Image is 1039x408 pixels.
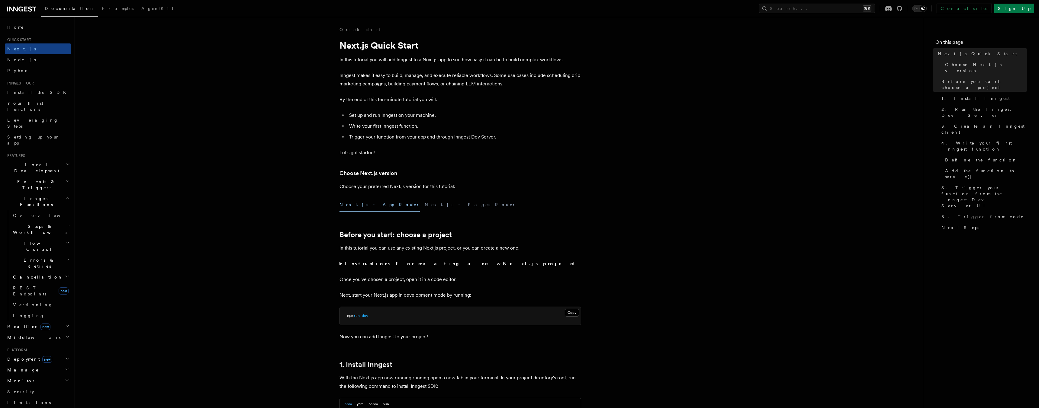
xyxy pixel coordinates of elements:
[565,309,579,317] button: Copy
[347,111,581,120] li: Set up and run Inngest on your machine.
[5,386,71,397] a: Security
[13,213,75,218] span: Overview
[5,179,66,191] span: Events & Triggers
[339,260,581,268] summary: Instructions for creating a new Next.js project
[939,121,1027,138] a: 3. Create an Inngest client
[939,76,1027,93] a: Before you start: choose a project
[5,65,71,76] a: Python
[5,153,25,158] span: Features
[941,185,1027,209] span: 5. Trigger your function from the Inngest Dev Server UI
[5,210,71,321] div: Inngest Functions
[5,22,71,33] a: Home
[347,122,581,130] li: Write your first Inngest function.
[339,275,581,284] p: Once you've chosen a project, open it in a code editor.
[939,104,1027,121] a: 2. Run the Inngest Dev Server
[5,196,65,208] span: Inngest Functions
[5,365,71,375] button: Manage
[7,90,70,95] span: Install the SDK
[939,182,1027,211] a: 5. Trigger your function from the Inngest Dev Server UI
[7,57,36,62] span: Node.js
[941,106,1027,118] span: 2. Run the Inngest Dev Server
[339,95,581,104] p: By the end of this ten-minute tutorial you will:
[994,4,1034,13] a: Sign Up
[339,40,581,51] h1: Next.js Quick Start
[7,135,59,145] span: Setting up your app
[347,314,353,318] span: npm
[339,374,581,390] p: With the Next.js app now running running open a new tab in your terminal. In your project directo...
[11,221,71,238] button: Steps & Workflows
[912,5,927,12] button: Toggle dark mode
[339,291,581,299] p: Next, start your Next.js app in development mode by running:
[59,287,69,295] span: new
[941,95,1010,101] span: 1. Install Inngest
[943,59,1027,76] a: Choose Next.js version
[141,6,173,11] span: AgentKit
[40,324,50,330] span: new
[941,214,1024,220] span: 6. Trigger from code
[5,159,71,176] button: Local Development
[935,48,1027,59] a: Next.js Quick Start
[5,193,71,210] button: Inngest Functions
[11,238,71,255] button: Flow Control
[339,71,581,88] p: Inngest makes it easy to build, manage, and execute reliable workflows. Some use cases include sc...
[759,4,875,13] button: Search...⌘K
[945,168,1027,180] span: Add the function to serve()
[5,321,71,332] button: Realtimenew
[7,118,58,129] span: Leveraging Steps
[339,333,581,341] p: Now you can add Inngest to your project!
[425,198,516,212] button: Next.js - Pages Router
[5,375,71,386] button: Monitor
[11,310,71,321] a: Logging
[943,155,1027,165] a: Define the function
[5,54,71,65] a: Node.js
[13,302,53,307] span: Versioning
[5,354,71,365] button: Deploymentnew
[11,223,67,235] span: Steps & Workflows
[5,367,39,373] span: Manage
[7,400,51,405] span: Limitations
[339,148,581,157] p: Let's get started!
[339,27,381,33] a: Quick start
[941,140,1027,152] span: 4. Write your first Inngest function
[935,39,1027,48] h4: On this page
[98,2,138,16] a: Examples
[7,389,34,394] span: Security
[138,2,177,16] a: AgentKit
[939,138,1027,155] a: 4. Write your first Inngest function
[937,4,992,13] a: Contact sales
[339,231,452,239] a: Before you start: choose a project
[41,2,98,17] a: Documentation
[339,169,397,177] a: Choose Next.js version
[941,123,1027,135] span: 3. Create an Inngest client
[5,176,71,193] button: Events & Triggers
[11,272,71,282] button: Cancellation
[339,244,581,252] p: In this tutorial you can use any existing Next.js project, or you can create a new one.
[13,285,46,296] span: REST Endpoints
[939,93,1027,104] a: 1. Install Inngest
[5,43,71,54] a: Next.js
[102,6,134,11] span: Examples
[11,240,66,252] span: Flow Control
[5,334,62,340] span: Middleware
[11,210,71,221] a: Overview
[13,313,44,318] span: Logging
[863,5,871,11] kbd: ⌘K
[5,356,52,362] span: Deployment
[339,198,420,212] button: Next.js - App Router
[7,24,24,30] span: Home
[11,299,71,310] a: Versioning
[11,255,71,272] button: Errors & Retries
[7,101,43,112] span: Your first Functions
[42,356,52,363] span: new
[339,56,581,64] p: In this tutorial you will add Inngest to a Next.js app to see how easy it can be to build complex...
[7,46,36,51] span: Next.js
[45,6,95,11] span: Documentation
[5,348,27,352] span: Platform
[5,37,31,42] span: Quick start
[5,81,34,86] span: Inngest tour
[5,87,71,98] a: Install the SDK
[11,257,66,269] span: Errors & Retries
[339,360,392,369] a: 1. Install Inngest
[945,62,1027,74] span: Choose Next.js version
[941,225,979,231] span: Next Steps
